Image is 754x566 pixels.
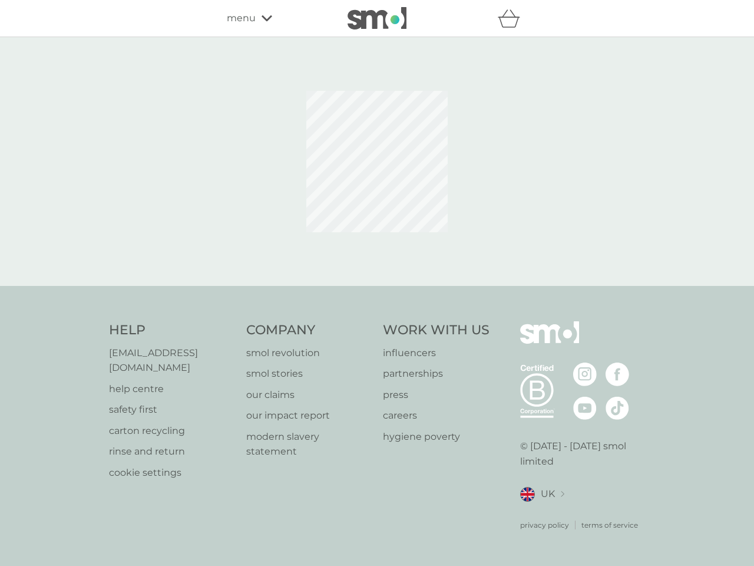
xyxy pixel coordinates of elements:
span: UK [541,486,555,502]
a: partnerships [383,366,490,381]
img: UK flag [520,487,535,502]
a: our impact report [246,408,372,423]
a: cookie settings [109,465,234,481]
a: smol revolution [246,345,372,361]
img: visit the smol Youtube page [573,396,597,420]
a: careers [383,408,490,423]
h4: Help [109,321,234,340]
img: smol [348,7,406,29]
a: [EMAIL_ADDRESS][DOMAIN_NAME] [109,345,234,376]
span: menu [227,11,256,26]
a: our claims [246,387,372,403]
a: smol stories [246,366,372,381]
h4: Work With Us [383,321,490,340]
a: carton recycling [109,423,234,439]
a: hygiene poverty [383,429,490,445]
a: help centre [109,381,234,397]
a: privacy policy [520,519,569,531]
h4: Company [246,321,372,340]
img: visit the smol Tiktok page [606,396,629,420]
a: influencers [383,345,490,361]
a: safety first [109,402,234,417]
a: modern slavery statement [246,429,372,459]
img: visit the smol Instagram page [573,363,597,386]
img: smol [520,321,579,361]
img: select a new location [561,491,564,498]
img: visit the smol Facebook page [606,363,629,386]
a: rinse and return [109,444,234,459]
div: basket [498,6,527,30]
a: terms of service [581,519,638,531]
p: © [DATE] - [DATE] smol limited [520,439,646,469]
a: press [383,387,490,403]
